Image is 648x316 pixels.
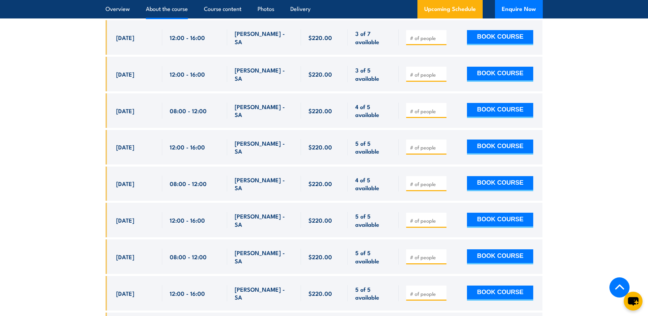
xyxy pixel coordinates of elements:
input: # of people [410,217,444,224]
span: 12:00 - 16:00 [170,143,205,151]
button: BOOK COURSE [467,286,533,301]
span: 08:00 - 12:00 [170,107,207,115]
span: 12:00 - 16:00 [170,289,205,297]
span: 5 of 5 available [355,285,391,301]
span: $220.00 [308,180,332,187]
span: [DATE] [116,289,134,297]
button: BOOK COURSE [467,67,533,82]
span: 4 of 5 available [355,103,391,119]
span: [DATE] [116,70,134,78]
span: $220.00 [308,253,332,261]
span: [DATE] [116,107,134,115]
button: BOOK COURSE [467,213,533,228]
input: # of people [410,290,444,297]
span: 4 of 5 available [355,176,391,192]
span: 12:00 - 16:00 [170,34,205,41]
span: [DATE] [116,180,134,187]
span: [DATE] [116,216,134,224]
input: # of people [410,181,444,187]
span: [DATE] [116,143,134,151]
span: [DATE] [116,253,134,261]
span: 08:00 - 12:00 [170,253,207,261]
span: [PERSON_NAME] - SA [235,139,293,155]
span: 08:00 - 12:00 [170,180,207,187]
button: BOOK COURSE [467,249,533,264]
span: 3 of 5 available [355,66,391,82]
input: # of people [410,71,444,78]
button: BOOK COURSE [467,176,533,191]
span: 3 of 7 available [355,29,391,45]
span: [PERSON_NAME] - SA [235,29,293,45]
input: # of people [410,254,444,261]
span: [PERSON_NAME] - SA [235,285,293,301]
button: BOOK COURSE [467,103,533,118]
span: 5 of 5 available [355,249,391,265]
span: $220.00 [308,70,332,78]
span: [PERSON_NAME] - SA [235,66,293,82]
span: 12:00 - 16:00 [170,70,205,78]
button: BOOK COURSE [467,30,533,45]
button: chat-button [624,292,643,311]
span: [PERSON_NAME] - SA [235,176,293,192]
button: BOOK COURSE [467,140,533,155]
input: # of people [410,144,444,151]
span: $220.00 [308,143,332,151]
input: # of people [410,108,444,115]
span: 12:00 - 16:00 [170,216,205,224]
span: [DATE] [116,34,134,41]
span: $220.00 [308,107,332,115]
input: # of people [410,35,444,41]
span: $220.00 [308,216,332,224]
span: $220.00 [308,34,332,41]
span: [PERSON_NAME] - SA [235,103,293,119]
span: [PERSON_NAME] - SA [235,212,293,228]
span: $220.00 [308,289,332,297]
span: 5 of 5 available [355,139,391,155]
span: [PERSON_NAME] - SA [235,249,293,265]
span: 5 of 5 available [355,212,391,228]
